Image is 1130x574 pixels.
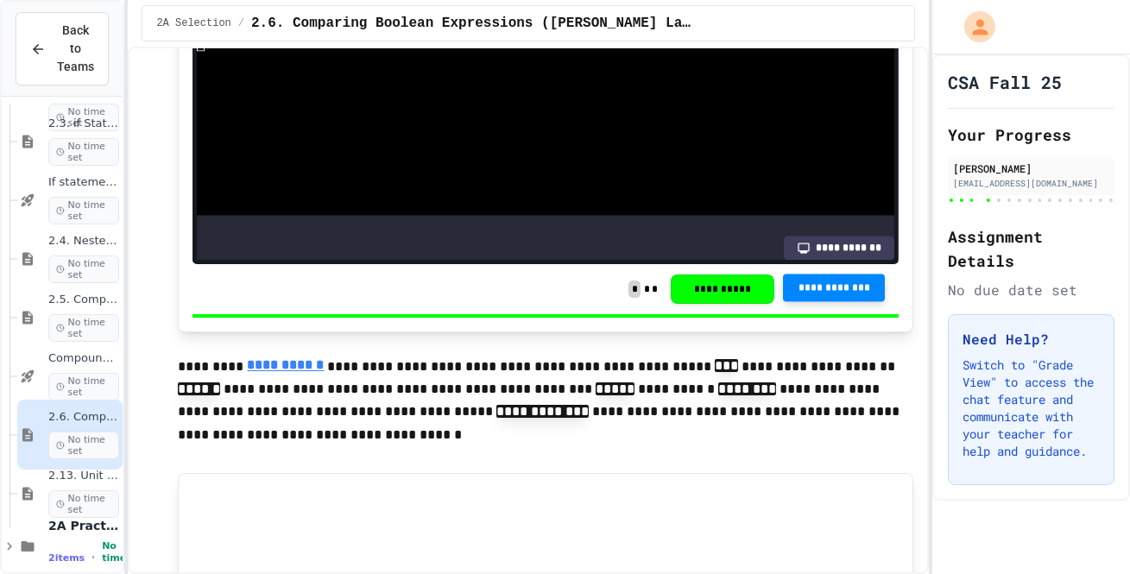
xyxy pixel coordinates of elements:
[963,329,1100,350] h3: Need Help?
[48,234,119,249] span: 2.4. Nested if Statements
[48,117,119,131] span: 2.3. if Statements
[948,280,1114,300] div: No due date set
[48,490,119,518] span: No time set
[48,104,119,131] span: No time set
[48,432,119,459] span: No time set
[963,356,1100,460] p: Switch to "Grade View" to access the chat feature and communicate with your teacher for help and ...
[156,16,230,30] span: 2A Selection
[48,175,119,190] span: If statements and Control Flow - Quiz
[946,7,1000,47] div: My Account
[48,518,119,533] span: 2A Practice
[56,22,94,76] span: Back to Teams
[48,351,119,366] span: Compound Boolean Quiz
[948,224,1114,273] h2: Assignment Details
[238,16,244,30] span: /
[48,138,119,166] span: No time set
[48,373,119,401] span: No time set
[953,177,1109,190] div: [EMAIL_ADDRESS][DOMAIN_NAME]
[953,161,1109,176] div: [PERSON_NAME]
[48,410,119,425] span: 2.6. Comparing Boolean Expressions ([PERSON_NAME] Laws)
[948,70,1062,94] h1: CSA Fall 25
[48,197,119,224] span: No time set
[251,13,693,34] span: 2.6. Comparing Boolean Expressions (De Morgan’s Laws)
[92,551,95,565] span: •
[48,469,119,483] span: 2.13. Unit Summary 2a Selection (2.1-2.6)
[948,123,1114,147] h2: Your Progress
[48,552,85,564] span: 2 items
[48,255,119,283] span: No time set
[48,293,119,307] span: 2.5. Compound Boolean Expressions
[48,314,119,342] span: No time set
